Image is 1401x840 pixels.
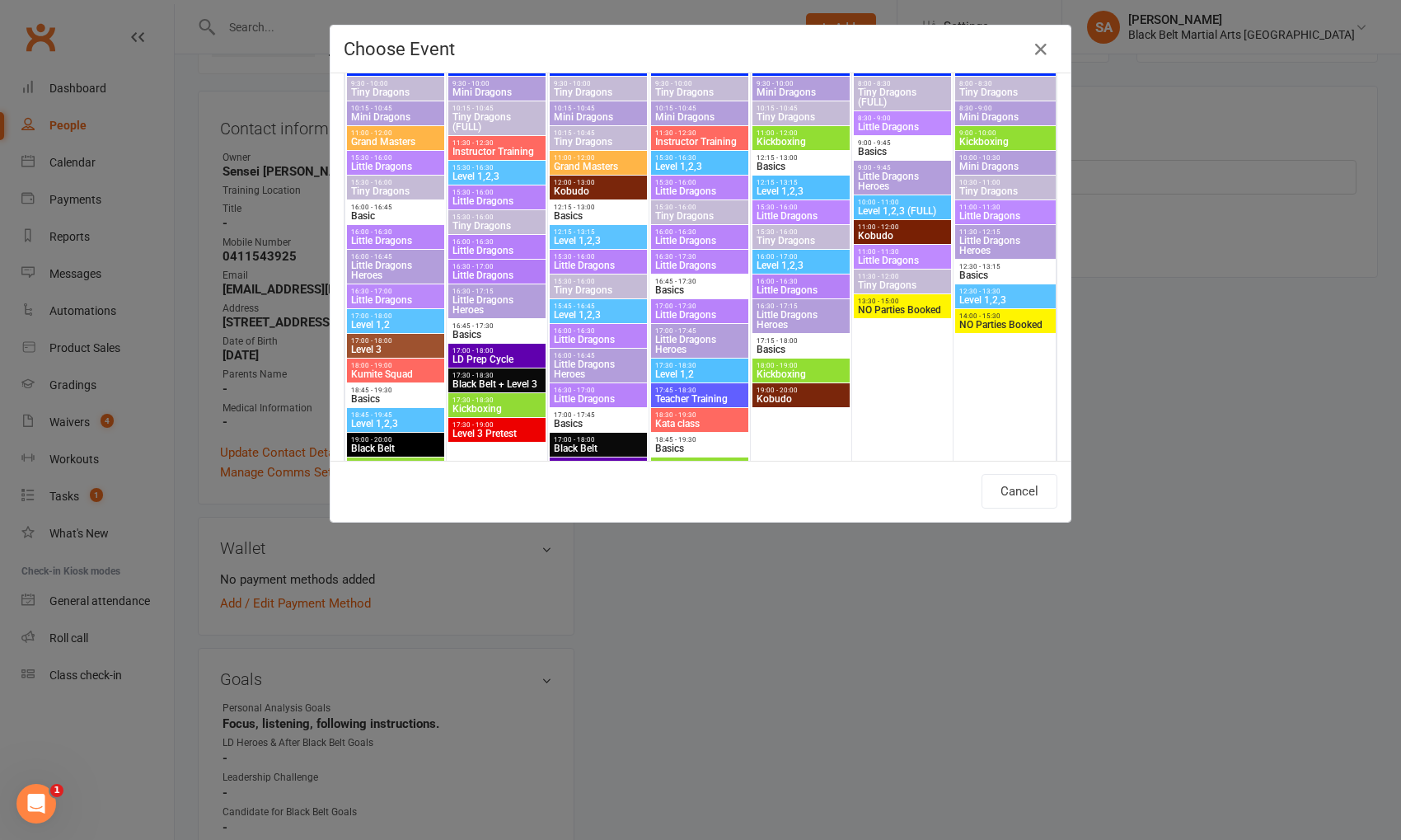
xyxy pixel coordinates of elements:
span: 10:00 - 11:00 [857,199,948,206]
span: Little Dragons [654,260,745,270]
span: 18:45 - 19:30 [350,387,441,394]
span: Tiny Dragons (FULL) [857,87,948,107]
span: Level 1,2,3 [756,186,846,196]
span: Little Dragons Heroes [452,295,542,315]
span: 17:30 - 18:30 [452,397,542,404]
span: Little Dragons [958,211,1053,221]
span: 17:00 - 17:45 [654,327,745,335]
span: 11:00 - 11:30 [857,248,948,256]
span: Little Dragons [857,256,948,265]
span: Little Dragons [452,270,542,280]
span: Little Dragons Heroes [654,335,745,354]
span: Tiny Dragons [553,285,644,295]
span: 17:30 - 18:30 [654,362,745,369]
span: Tiny Dragons [553,87,644,97]
button: Close [1028,36,1054,63]
span: Mini Dragons [958,162,1053,171]
span: Kobudo [756,394,846,404]
span: 9:30 - 10:00 [452,80,542,87]
span: Little Dragons Heroes [756,310,846,330]
span: 16:45 - 17:30 [654,278,745,285]
span: 11:00 - 11:30 [958,204,1053,211]
span: 19:00 - 20:00 [756,387,846,394]
span: 11:30 - 12:00 [857,273,948,280]
span: 15:45 - 16:45 [553,303,644,310]
span: Tiny Dragons [857,280,948,290]
span: 17:00 - 17:45 [553,411,644,419]
span: 17:00 - 17:30 [654,303,745,310]
span: Tiny Dragons [452,221,542,231]
span: 15:30 - 16:00 [452,214,542,221]
span: 16:00 - 16:30 [350,228,441,236]
span: Tiny Dragons [350,186,441,196]
span: Black Belt [350,443,441,453]
span: Little Dragons Heroes [857,171,948,191]
span: 15:30 - 16:00 [553,253,644,260]
span: 15:30 - 16:00 [654,204,745,211]
span: 11:00 - 12:00 [756,129,846,137]
span: Little Dragons [452,246,542,256]
span: 15:30 - 16:00 [654,179,745,186]
span: 12:15 - 13:15 [553,228,644,236]
span: Level 1,2,3 [553,310,644,320]
span: NO Parties Booked [857,305,948,315]
span: 13:30 - 15:00 [857,298,948,305]
span: 8:30 - 9:00 [958,105,1053,112]
span: 16:30 - 17:15 [756,303,846,310]
span: 8:00 - 8:30 [958,80,1053,87]
span: 19:00 - 20:00 [350,436,441,443]
span: Little Dragons [756,211,846,221]
span: Kata class [654,419,745,429]
span: 10:15 - 10:45 [452,105,542,112]
iframe: Intercom live chat [16,784,56,824]
span: Kickboxing [958,137,1053,147]
span: Kumite Squad [350,369,441,379]
span: 9:00 - 9:45 [857,139,948,147]
span: 11:00 - 12:00 [857,223,948,231]
span: 16:00 - 16:30 [452,238,542,246]
span: 10:00 - 10:30 [958,154,1053,162]
span: 10:15 - 10:45 [553,105,644,112]
span: Basics [350,394,441,404]
button: Cancel [982,474,1057,509]
span: 14:00 - 15:30 [958,312,1053,320]
span: Little Dragons [654,310,745,320]
span: Basics [654,443,745,453]
span: NO Parties Booked [958,320,1053,330]
span: Level 3 [350,345,441,354]
span: Tiny Dragons [756,236,846,246]
span: Level 1,2,3 (FULL) [857,206,948,216]
span: 9:30 - 10:00 [654,80,745,87]
span: Level 1,2,3 [350,419,441,429]
span: 17:45 - 18:30 [654,387,745,394]
span: 17:00 - 18:00 [350,337,441,345]
span: Little Dragons [553,335,644,345]
span: 9:00 - 10:00 [958,129,1053,137]
span: 12:30 - 13:30 [958,288,1053,295]
span: Little Dragons Heroes [553,359,644,379]
span: Basics [958,270,1053,280]
span: 15:30 - 16:00 [553,278,644,285]
span: 11:30 - 12:30 [452,139,542,147]
span: 15:30 - 16:00 [756,228,846,236]
span: 10:15 - 10:45 [553,129,644,137]
span: Level 1,2,3 [756,260,846,270]
span: 16:30 - 17:30 [654,253,745,260]
span: 15:30 - 16:30 [452,164,542,171]
span: Little Dragons [756,285,846,295]
span: Little Dragons [553,394,644,404]
span: Level 1,2,3 [553,236,644,246]
span: Basics [553,419,644,429]
span: 16:30 - 17:00 [350,288,441,295]
span: Little Dragons [857,122,948,132]
span: Little Dragons [350,162,441,171]
span: Tiny Dragons [958,87,1053,97]
span: Basics [452,330,542,340]
span: Little Dragons [654,186,745,196]
span: 12:30 - 13:15 [958,263,1053,270]
span: Kickboxing [452,404,542,414]
span: 17:00 - 18:00 [350,312,441,320]
span: Level 1,2,3 [654,162,745,171]
span: Tiny Dragons [654,87,745,97]
span: 12:15 - 13:00 [553,204,644,211]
